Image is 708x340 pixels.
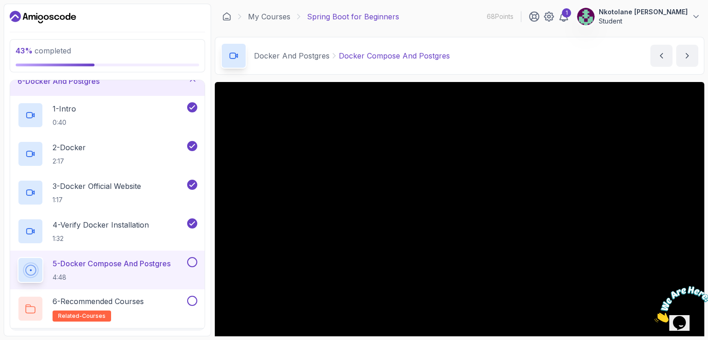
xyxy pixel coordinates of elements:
button: next content [676,45,698,67]
div: 1 [562,8,571,18]
p: 1 - Intro [53,103,76,114]
h3: 6 - Docker And Postgres [18,76,100,87]
p: 4 - Verify Docker Installation [53,219,149,230]
iframe: chat widget [651,282,708,326]
button: 3-Docker Official Website1:17 [18,180,197,205]
p: Docker And Postgres [254,50,330,61]
p: 68 Points [487,12,513,21]
span: completed [16,46,71,55]
p: 3 - Docker Official Website [53,181,141,192]
button: 2-Docker2:17 [18,141,197,167]
button: 6-Recommended Coursesrelated-courses [18,296,197,322]
p: 1:32 [53,234,149,243]
p: Docker Compose And Postgres [339,50,450,61]
a: My Courses [248,11,290,22]
p: 4:48 [53,273,171,282]
span: related-courses [58,312,106,320]
p: 5 - Docker Compose And Postgres [53,258,171,269]
p: 2:17 [53,157,86,166]
p: 1:17 [53,195,141,205]
button: previous content [650,45,673,67]
a: Dashboard [222,12,231,21]
button: 6-Docker And Postgres [10,66,205,96]
p: 6 - Recommended Courses [53,296,144,307]
button: 5-Docker Compose And Postgres4:48 [18,257,197,283]
span: 43 % [16,46,33,55]
img: user profile image [577,8,595,25]
a: 1 [558,11,569,22]
img: Chat attention grabber [4,4,61,40]
button: 1-Intro0:40 [18,102,197,128]
p: Student [599,17,688,26]
p: Nkotolane [PERSON_NAME] [599,7,688,17]
p: 0:40 [53,118,76,127]
button: user profile imageNkotolane [PERSON_NAME]Student [577,7,701,26]
p: 2 - Docker [53,142,86,153]
a: Dashboard [10,10,76,24]
button: 4-Verify Docker Installation1:32 [18,218,197,244]
p: Spring Boot for Beginners [307,11,399,22]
